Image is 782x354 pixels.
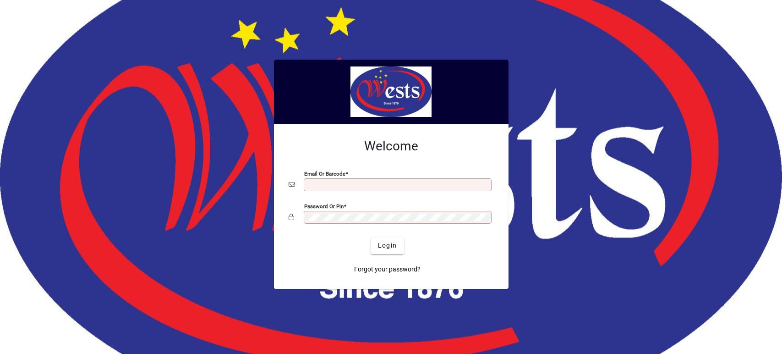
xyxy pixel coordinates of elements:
[350,261,424,278] a: Forgot your password?
[304,203,344,209] mat-label: Password or Pin
[371,238,404,254] button: Login
[304,170,345,177] mat-label: Email or Barcode
[289,138,494,154] h2: Welcome
[378,241,397,250] span: Login
[354,265,421,274] span: Forgot your password?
